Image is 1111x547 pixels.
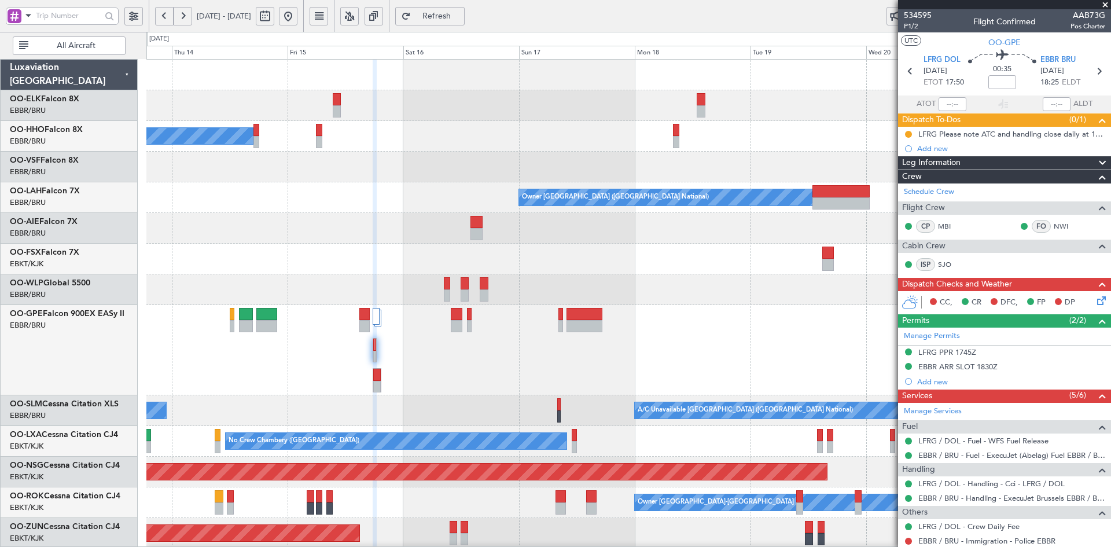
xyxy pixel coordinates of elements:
span: [DATE] [924,65,947,77]
span: Dispatch Checks and Weather [902,278,1012,291]
a: SJO [938,259,964,270]
a: OO-ROKCessna Citation CJ4 [10,492,120,500]
span: CR [972,297,981,309]
div: FO [1032,220,1051,233]
span: OO-LAH [10,187,42,195]
span: Handling [902,463,935,476]
a: EBBR/BRU [10,197,46,208]
span: OO-AIE [10,218,39,226]
span: ATOT [917,98,936,110]
a: OO-GPEFalcon 900EX EASy II [10,310,124,318]
div: EBBR ARR SLOT 1830Z [918,362,998,372]
a: EBKT/KJK [10,441,43,451]
span: ELDT [1062,77,1080,89]
span: ETOT [924,77,943,89]
span: 17:50 [946,77,964,89]
span: OO-VSF [10,156,41,164]
a: Manage Permits [904,331,960,342]
span: Permits [902,314,929,328]
a: OO-LAHFalcon 7X [10,187,80,195]
div: Wed 20 [866,46,982,60]
a: EBBR/BRU [10,228,46,238]
a: OO-ZUNCessna Citation CJ4 [10,523,120,531]
div: Add new [917,144,1105,153]
span: OO-LXA [10,431,42,439]
a: EBBR/BRU [10,105,46,116]
div: Sun 17 [519,46,635,60]
a: EBBR / BRU - Fuel - ExecuJet (Abelag) Fuel EBBR / BRU [918,450,1105,460]
span: LFRG DOL [924,54,961,66]
a: Schedule Crew [904,186,954,198]
div: Mon 18 [635,46,751,60]
div: ISP [916,258,935,271]
button: All Aircraft [13,36,126,55]
span: 534595 [904,9,932,21]
span: (2/2) [1069,314,1086,326]
a: EBKT/KJK [10,472,43,482]
input: --:-- [939,97,966,111]
div: LFRG PPR 1745Z [918,347,976,357]
span: Leg Information [902,156,961,170]
span: Fuel [902,420,918,434]
div: Add new [917,377,1105,387]
span: OO-GPE [10,310,43,318]
div: Flight Confirmed [973,16,1036,28]
a: OO-WLPGlobal 5500 [10,279,90,287]
div: Fri 15 [288,46,403,60]
a: EBBR/BRU [10,410,46,421]
a: EBBR / BRU - Handling - ExecuJet Brussels EBBR / BRU [918,493,1105,503]
span: EBBR BRU [1040,54,1076,66]
span: ALDT [1073,98,1092,110]
span: Flight Crew [902,201,945,215]
a: OO-LXACessna Citation CJ4 [10,431,118,439]
div: Sat 16 [403,46,519,60]
a: LFRG / DOL - Fuel - WFS Fuel Release [918,436,1049,446]
span: Refresh [413,12,461,20]
span: OO-ZUN [10,523,43,531]
a: EBBR/BRU [10,167,46,177]
button: UTC [901,35,921,46]
div: Thu 14 [172,46,288,60]
span: P1/2 [904,21,932,31]
a: EBBR/BRU [10,320,46,331]
a: MBI [938,221,964,232]
span: Cabin Crew [902,240,946,253]
span: Others [902,506,928,519]
span: (5/6) [1069,389,1086,401]
span: DP [1065,297,1075,309]
span: [DATE] [1040,65,1064,77]
a: EBBR/BRU [10,289,46,300]
span: Services [902,390,932,403]
span: CC, [940,297,952,309]
div: Owner [GEOGRAPHIC_DATA]-[GEOGRAPHIC_DATA] [638,494,794,511]
a: OO-SLMCessna Citation XLS [10,400,119,408]
a: EBBR/BRU [10,136,46,146]
span: OO-WLP [10,279,43,287]
div: LFRG Please note ATC and handling close daily at 18h00z [918,129,1105,139]
input: Trip Number [36,7,101,24]
span: OO-FSX [10,248,41,256]
a: OO-HHOFalcon 8X [10,126,83,134]
span: OO-SLM [10,400,42,408]
div: CP [916,220,935,233]
span: OO-ROK [10,492,44,500]
span: OO-ELK [10,95,41,103]
a: NWI [1054,221,1080,232]
div: [DATE] [149,34,169,44]
span: 18:25 [1040,77,1059,89]
a: LFRG / DOL - Handling - Cci - LFRG / DOL [918,479,1065,489]
div: Owner [GEOGRAPHIC_DATA] ([GEOGRAPHIC_DATA] National) [522,189,709,206]
div: No Crew Chambery ([GEOGRAPHIC_DATA]) [229,432,359,450]
span: (0/1) [1069,113,1086,126]
span: DFC, [1000,297,1018,309]
a: OO-AIEFalcon 7X [10,218,78,226]
a: EBKT/KJK [10,259,43,269]
span: AAB73G [1070,9,1105,21]
span: OO-GPE [988,36,1021,49]
span: Dispatch To-Dos [902,113,961,127]
span: OO-HHO [10,126,45,134]
span: FP [1037,297,1046,309]
span: Crew [902,170,922,183]
span: All Aircraft [31,42,122,50]
a: EBKT/KJK [10,502,43,513]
